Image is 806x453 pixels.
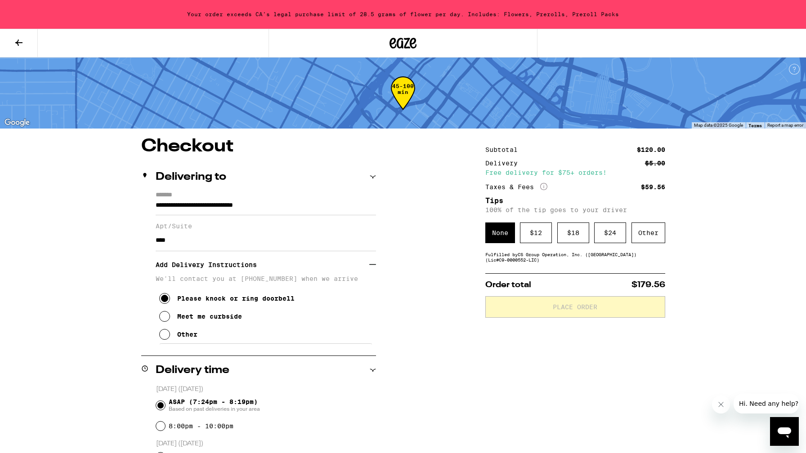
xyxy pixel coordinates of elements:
[391,83,415,117] div: 45-100 min
[159,307,242,325] button: Meet me curbside
[177,295,295,302] div: Please knock or ring doorbell
[748,123,762,128] a: Terms
[169,422,233,430] label: 8:00pm - 10:00pm
[156,385,376,394] p: [DATE] ([DATE])
[485,169,665,176] div: Free delivery for $75+ orders!
[645,160,665,166] div: $5.00
[156,365,229,376] h2: Delivery time
[770,417,799,446] iframe: Button to launch messaging window
[631,222,665,243] div: Other
[485,252,665,262] div: Fulfilled by CS Group Operation, Inc. ([GEOGRAPHIC_DATA]) (Lic# C9-0000552-LIC )
[485,197,665,204] h5: Tips
[485,206,665,213] p: 100% of the tip goes to your driver
[767,123,803,128] a: Report a map error
[159,325,197,343] button: Other
[520,222,552,243] div: $ 12
[485,147,524,153] div: Subtotal
[631,281,665,289] span: $179.56
[156,222,376,230] label: Apt/Suite
[641,184,665,190] div: $59.56
[177,331,197,338] div: Other
[485,296,665,318] button: Place Order
[712,395,730,413] iframe: Close message
[485,281,531,289] span: Order total
[2,117,32,129] a: Open this area in Google Maps (opens a new window)
[156,440,376,448] p: [DATE] ([DATE])
[2,117,32,129] img: Google
[169,405,260,413] span: Based on past deliveries in your area
[557,222,589,243] div: $ 18
[485,222,515,243] div: None
[141,138,376,155] h1: Checkout
[734,394,799,413] iframe: Message from company
[637,147,665,153] div: $120.00
[156,275,376,282] p: We'll contact you at [PHONE_NUMBER] when we arrive
[169,398,260,413] span: ASAP (7:24pm - 8:19pm)
[177,313,242,320] div: Meet me curbside
[485,160,524,166] div: Delivery
[594,222,626,243] div: $ 24
[159,289,295,307] button: Please knock or ring doorbell
[156,172,226,182] h2: Delivering to
[553,304,597,310] span: Place Order
[156,254,369,275] h3: Add Delivery Instructions
[694,123,743,128] span: Map data ©2025 Google
[485,183,547,191] div: Taxes & Fees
